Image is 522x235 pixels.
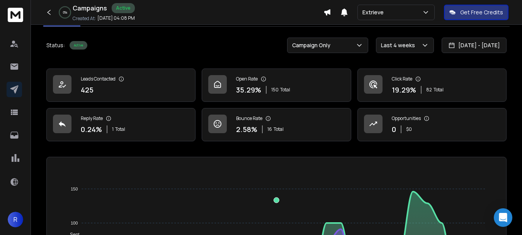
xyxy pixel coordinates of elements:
span: Total [115,126,125,132]
p: Open Rate [236,76,258,82]
p: 35.29 % [236,84,261,95]
a: Click Rate19.29%82Total [357,69,507,102]
span: 150 [271,87,279,93]
span: 1 [112,126,114,132]
p: Click Rate [392,76,412,82]
p: Opportunities [392,115,421,122]
p: $ 0 [406,126,412,132]
span: Total [280,87,290,93]
p: 0 [392,124,396,135]
p: Reply Rate [81,115,103,122]
p: Campaign Only [292,41,333,49]
div: Active [112,3,135,13]
a: Bounce Rate2.58%16Total [202,108,351,141]
div: Open Intercom Messenger [494,208,512,227]
span: Total [434,87,444,93]
p: Created At: [73,15,96,22]
button: Get Free Credits [444,5,508,20]
div: Active [70,41,87,50]
tspan: 100 [71,221,78,225]
button: R [8,212,23,227]
span: 82 [426,87,432,93]
p: Bounce Rate [236,115,262,122]
p: Last 4 weeks [381,41,418,49]
a: Opportunities0$0 [357,108,507,141]
a: Reply Rate0.24%1Total [46,108,196,141]
tspan: 150 [71,187,78,191]
p: Leads Contacted [81,76,116,82]
a: Leads Contacted425 [46,69,196,102]
p: Get Free Credits [460,9,503,16]
p: 0 % [63,10,67,15]
p: Status: [46,41,65,49]
span: Total [274,126,284,132]
p: 0.24 % [81,124,102,135]
h1: Campaigns [73,3,107,13]
p: 425 [81,84,94,95]
span: 16 [267,126,272,132]
p: 19.29 % [392,84,416,95]
a: Open Rate35.29%150Total [202,69,351,102]
p: 2.58 % [236,124,257,135]
p: Extrieve [362,9,387,16]
button: [DATE] - [DATE] [442,38,507,53]
p: [DATE] 04:08 PM [97,15,135,21]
